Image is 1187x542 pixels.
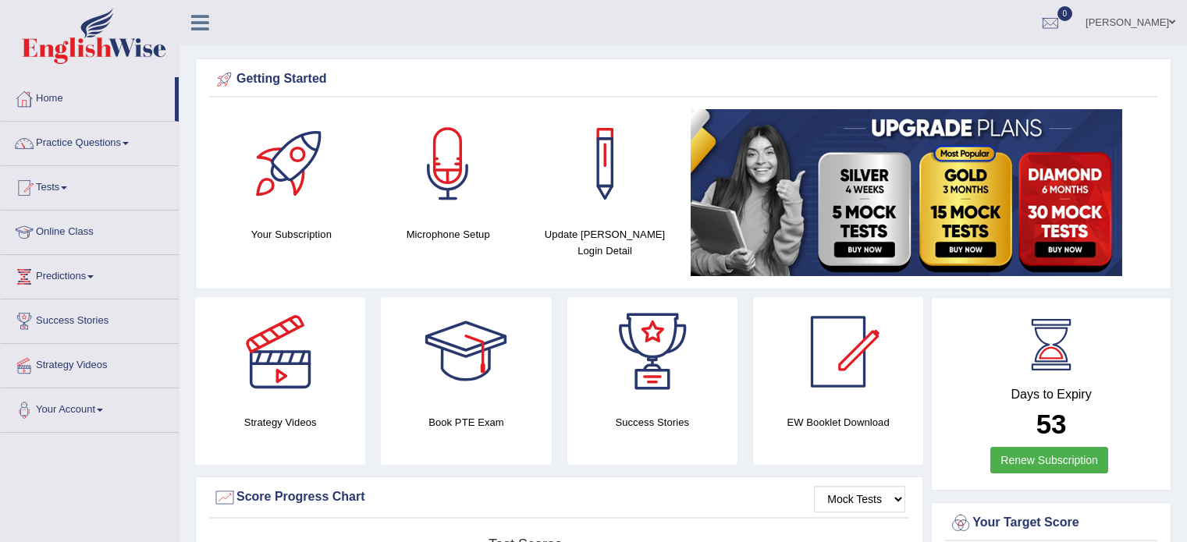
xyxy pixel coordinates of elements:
a: Practice Questions [1,122,179,161]
h4: Microphone Setup [378,226,519,243]
span: 0 [1057,6,1073,21]
h4: EW Booklet Download [753,414,923,430]
a: Home [1,77,175,116]
h4: Strategy Videos [195,414,365,430]
div: Score Progress Chart [213,486,905,509]
a: Success Stories [1,299,179,338]
a: Online Class [1,211,179,250]
a: Predictions [1,255,179,294]
b: 53 [1036,409,1067,439]
a: Your Account [1,388,179,427]
h4: Days to Expiry [949,388,1153,402]
div: Your Target Score [949,512,1153,535]
img: small5.jpg [691,109,1122,276]
h4: Update [PERSON_NAME] Login Detail [535,226,676,259]
a: Renew Subscription [990,447,1108,473]
a: Tests [1,166,179,205]
h4: Success Stories [567,414,737,430]
div: Getting Started [213,68,1153,91]
a: Strategy Videos [1,344,179,383]
h4: Book PTE Exam [381,414,551,430]
h4: Your Subscription [221,226,362,243]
